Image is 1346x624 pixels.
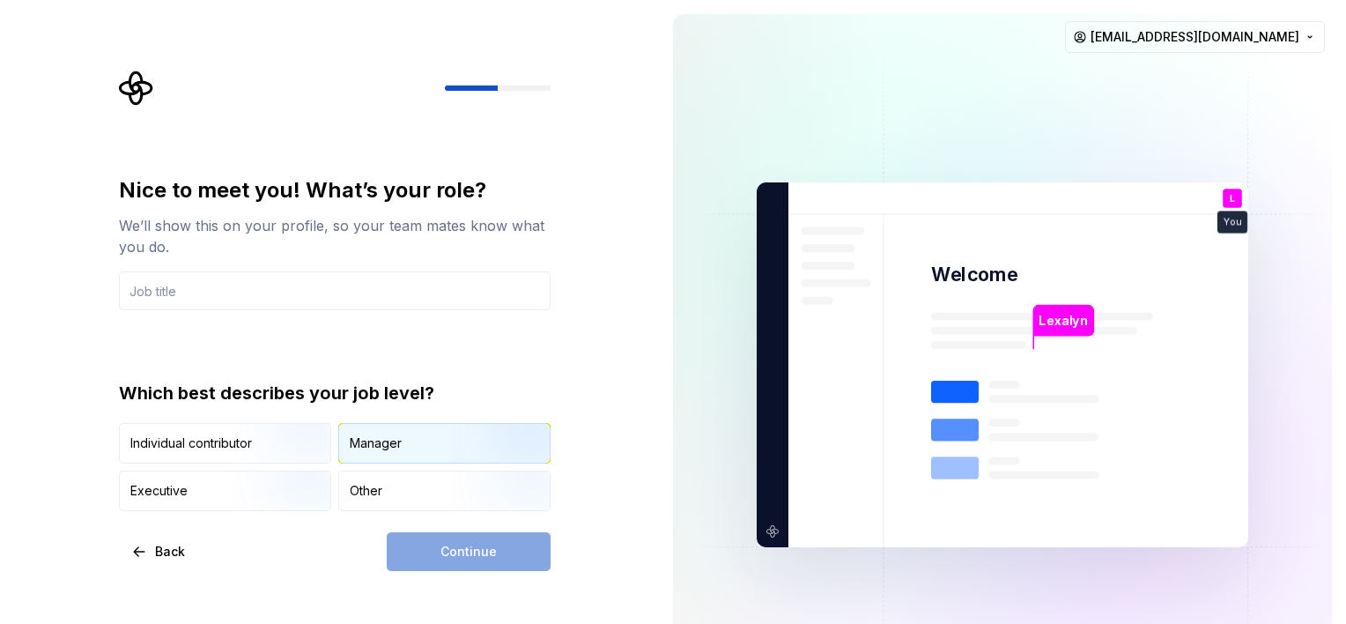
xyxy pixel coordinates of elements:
[350,482,382,500] div: Other
[130,435,252,452] div: Individual contributor
[1039,311,1088,331] p: Lexalyn
[119,532,200,571] button: Back
[155,543,185,561] span: Back
[1065,21,1325,53] button: [EMAIL_ADDRESS][DOMAIN_NAME]
[350,435,402,452] div: Manager
[1091,28,1299,46] span: [EMAIL_ADDRESS][DOMAIN_NAME]
[119,71,154,106] svg: Supernova Logo
[119,176,551,204] div: Nice to meet you! What’s your role?
[1230,194,1235,204] p: L
[931,262,1017,287] p: Welcome
[130,482,188,500] div: Executive
[119,381,551,405] div: Which best describes your job level?
[119,271,551,310] input: Job title
[119,215,551,257] div: We’ll show this on your profile, so your team mates know what you do.
[1224,218,1241,227] p: You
